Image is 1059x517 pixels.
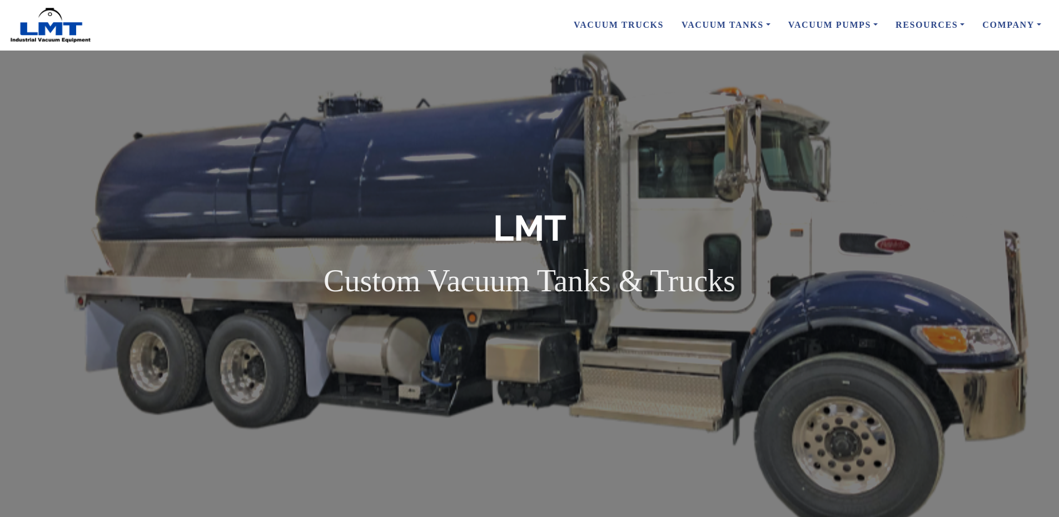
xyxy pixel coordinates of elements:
p: Custom Vacuum Tanks & Trucks [324,259,735,302]
a: Vacuum Pumps [779,13,887,37]
a: Company [973,13,1050,37]
a: Vacuum Trucks [565,13,673,37]
a: Resources [887,13,973,37]
a: Vacuum Tanks [673,13,779,37]
img: LMT [9,7,92,43]
h1: LMT [324,203,735,253]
